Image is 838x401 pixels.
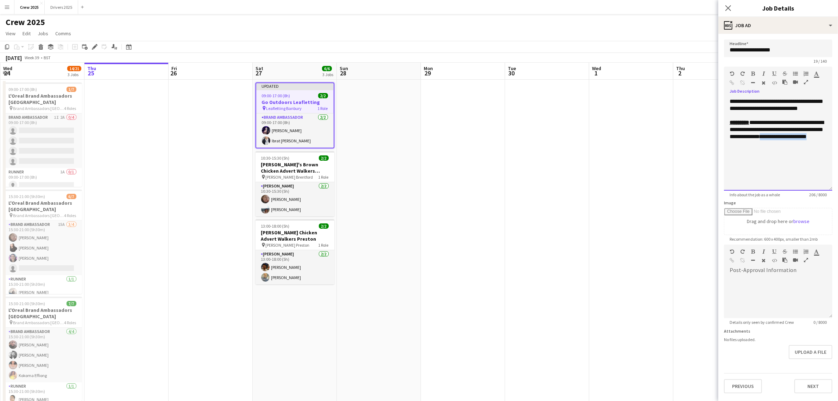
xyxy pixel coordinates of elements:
[319,174,329,180] span: 1 Role
[64,213,76,218] span: 4 Roles
[772,71,777,76] button: Underline
[3,221,82,275] app-card-role: Brand Ambassador15A3/415:30-21:00 (5h30m)[PERSON_NAME][PERSON_NAME][PERSON_NAME]
[64,320,76,325] span: 4 Roles
[724,328,750,334] label: Attachments
[814,71,819,76] button: Text Color
[322,66,332,71] span: 6/6
[3,328,82,382] app-card-role: Brand Ambassador4/415:30-21:00 (5h30m)[PERSON_NAME][PERSON_NAME][PERSON_NAME]Kokoma Effiong
[256,250,334,284] app-card-role: [PERSON_NAME]2/213:00-18:00 (5h)[PERSON_NAME][PERSON_NAME]
[256,83,334,89] div: Updated
[266,174,313,180] span: [PERSON_NAME] Brentford
[23,55,41,60] span: Week 39
[3,200,82,212] h3: L'Oreal Brand Ambassadors [GEOGRAPHIC_DATA]
[3,113,82,168] app-card-role: Brand Ambassador1I2A0/409:00-17:00 (8h)
[256,219,334,284] app-job-card: 13:00-18:00 (5h)2/2[PERSON_NAME] Chicken Advert Walkers Preston [PERSON_NAME] Preston1 Role[PERSO...
[52,29,74,38] a: Comms
[808,320,832,325] span: 0 / 8000
[718,17,838,34] div: Job Ad
[38,30,48,37] span: Jobs
[782,257,787,263] button: Paste as plain text
[794,379,832,393] button: Next
[724,320,800,325] span: Details only seen by confirmed Crew
[2,69,12,77] span: 24
[724,192,786,197] span: Info about the job as a whole
[782,79,787,85] button: Paste as plain text
[804,79,808,85] button: Fullscreen
[3,297,82,401] app-job-card: 15:30-21:00 (5h30m)7/7L'Oreal Brand Ambassadors [GEOGRAPHIC_DATA] Brand Ambassadors [GEOGRAPHIC_D...
[55,30,71,37] span: Comms
[322,72,333,77] div: 3 Jobs
[319,155,329,161] span: 2/2
[772,249,777,254] button: Underline
[256,151,334,216] app-job-card: 10:30-15:30 (5h)2/2[PERSON_NAME]'s Brown Chicken Advert Walkers Brentford [PERSON_NAME] Brentford...
[761,80,766,86] button: Clear Formatting
[9,87,37,92] span: 09:00-17:00 (8h)
[67,301,76,306] span: 7/7
[266,106,302,111] span: Leafletting Banbury
[171,65,177,72] span: Fri
[23,30,31,37] span: Edit
[761,258,766,263] button: Clear Formatting
[67,66,81,71] span: 14/21
[256,229,334,242] h3: [PERSON_NAME] Chicken Advert Walkers Preston
[3,168,82,192] app-card-role: Runner1A0/109:00-17:00 (8h)
[675,69,685,77] span: 2
[256,65,263,72] span: Sat
[3,93,82,105] h3: L'Oreal Brand Ambassadors [GEOGRAPHIC_DATA]
[508,65,516,72] span: Tue
[793,79,798,85] button: Insert video
[782,249,787,254] button: Strikethrough
[256,99,334,105] h3: Go Outdoors Leafletting
[87,65,96,72] span: Thu
[319,223,329,229] span: 2/2
[319,242,329,248] span: 1 Role
[256,161,334,174] h3: [PERSON_NAME]'s Brown Chicken Advert Walkers Brentford
[339,69,348,77] span: 28
[266,242,310,248] span: [PERSON_NAME] Preston
[6,54,22,61] div: [DATE]
[724,236,823,242] span: Recommendation: 600 x 400px, smaller than 2mb
[804,71,808,76] button: Ordered List
[592,65,601,72] span: Wed
[254,69,263,77] span: 27
[318,106,328,111] span: 1 Role
[740,71,745,76] button: Redo
[804,257,808,263] button: Fullscreen
[256,82,334,148] app-job-card: Updated09:00-17:00 (8h)2/2Go Outdoors Leafletting Leafletting Banbury1 RoleBrand Ambassador2/209:...
[789,345,832,359] button: Upload a file
[3,190,82,294] app-job-card: 15:30-21:00 (5h30m)6/7L'Oreal Brand Ambassadors [GEOGRAPHIC_DATA] Brand Ambassadors [GEOGRAPHIC_D...
[808,58,832,64] span: 19 / 140
[20,29,33,38] a: Edit
[67,87,76,92] span: 1/7
[793,71,798,76] button: Unordered List
[751,249,756,254] button: Bold
[9,194,45,199] span: 15:30-21:00 (5h30m)
[804,192,832,197] span: 206 / 8000
[256,113,334,148] app-card-role: Brand Ambassador2/209:00-17:00 (8h)[PERSON_NAME]Ibrat [PERSON_NAME]
[423,69,433,77] span: 29
[3,82,82,187] app-job-card: 09:00-17:00 (8h)1/7L'Oreal Brand Ambassadors [GEOGRAPHIC_DATA] Brand Ambassadors [GEOGRAPHIC_DATA...
[261,155,290,161] span: 10:30-15:30 (5h)
[13,213,64,218] span: Brand Ambassadors [GEOGRAPHIC_DATA]
[340,65,348,72] span: Sun
[3,29,18,38] a: View
[256,182,334,216] app-card-role: [PERSON_NAME]2/210:30-15:30 (5h)[PERSON_NAME][PERSON_NAME]
[730,249,735,254] button: Undo
[804,249,808,254] button: Ordered List
[13,106,64,111] span: Brand Ambassadors [GEOGRAPHIC_DATA]
[718,4,838,13] h3: Job Details
[14,0,45,14] button: Crew 2025
[676,65,685,72] span: Thu
[772,80,777,86] button: HTML Code
[772,258,777,263] button: HTML Code
[3,307,82,320] h3: L'Oreal Brand Ambassadors [GEOGRAPHIC_DATA]
[261,223,290,229] span: 13:00-18:00 (5h)
[67,194,76,199] span: 6/7
[3,65,12,72] span: Wed
[45,0,78,14] button: Drivers 2025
